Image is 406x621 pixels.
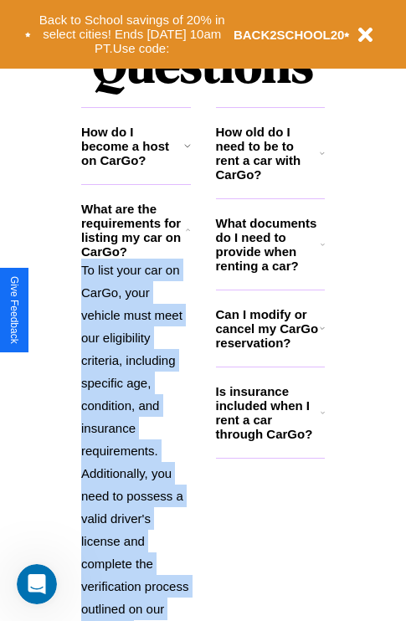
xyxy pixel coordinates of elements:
h3: Is insurance included when I rent a car through CarGo? [216,384,321,441]
b: BACK2SCHOOL20 [234,28,345,42]
h3: What are the requirements for listing my car on CarGo? [81,202,186,259]
h3: How old do I need to be to rent a car with CarGo? [216,125,321,182]
div: Give Feedback [8,276,20,344]
iframe: Intercom live chat [17,564,57,604]
h3: Can I modify or cancel my CarGo reservation? [216,307,320,350]
h3: What documents do I need to provide when renting a car? [216,216,321,273]
h3: How do I become a host on CarGo? [81,125,184,167]
button: Back to School savings of 20% in select cities! Ends [DATE] 10am PT.Use code: [31,8,234,60]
